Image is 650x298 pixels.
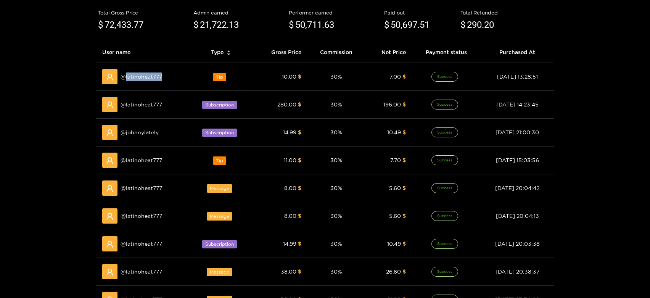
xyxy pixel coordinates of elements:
span: 8.00 [284,213,296,219]
span: user [106,240,114,248]
span: $ [402,269,406,274]
span: user [106,157,114,164]
span: Success [431,72,458,82]
span: Success [431,183,458,193]
span: 30 % [330,185,342,191]
span: @ johnnylately [121,128,159,137]
span: [DATE] 21:00:30 [496,129,539,135]
span: user [106,268,114,276]
span: $ [402,157,406,163]
span: 5.60 [389,185,401,191]
span: $ [298,269,301,274]
span: @ latinoheat777 [121,100,162,109]
span: $ [402,74,406,79]
span: [DATE] 20:38:37 [496,269,539,274]
span: Tip [213,73,226,81]
span: @ latinoheat777 [121,156,162,164]
span: .51 [417,19,430,30]
span: Success [431,267,458,277]
span: Success [431,155,458,165]
span: Message [207,212,232,221]
span: 11.00 [284,157,296,163]
span: $ [402,129,406,135]
th: Gross Price [253,42,308,63]
span: Tip [213,156,226,165]
span: Success [431,127,458,137]
span: 5.60 [389,213,401,219]
span: $ [298,101,301,107]
span: user [106,213,114,220]
th: Payment status [412,42,481,63]
span: .20 [482,19,494,30]
span: 14.99 [283,129,296,135]
div: Admin earned [193,9,285,16]
span: $ [298,157,301,163]
span: 30 % [330,213,342,219]
span: 50,711 [295,19,322,30]
span: [DATE] 15:03:56 [496,157,539,163]
span: Success [431,239,458,249]
span: 196.00 [383,101,401,107]
span: 10.00 [282,74,296,79]
span: [DATE] 14:23:45 [496,101,539,107]
span: [DATE] 13:28:51 [497,74,538,79]
div: Performer earned [289,9,380,16]
span: user [106,185,114,192]
span: caret-down [227,52,231,56]
span: @ latinoheat777 [121,212,162,220]
span: $ [402,101,406,107]
span: $ [402,185,406,191]
span: @ latinoheat777 [121,240,162,248]
span: 30 % [330,241,342,246]
span: .63 [322,19,334,30]
span: 290 [467,19,482,30]
span: @ latinoheat777 [121,184,162,192]
span: Subscription [202,240,237,248]
span: $ [193,18,198,32]
span: $ [402,213,406,219]
span: 10.49 [387,129,401,135]
span: 30 % [330,269,342,274]
span: .13 [227,19,239,30]
span: caret-up [227,49,231,53]
span: Subscription [202,101,237,109]
span: [DATE] 20:03:38 [495,241,540,246]
span: user [106,101,114,109]
span: 8.00 [284,185,296,191]
div: Total Refunded [460,9,552,16]
th: Purchased At [481,42,554,63]
span: $ [384,18,389,32]
span: Subscription [202,129,237,137]
span: $ [298,185,301,191]
span: $ [298,213,301,219]
span: user [106,73,114,81]
span: @ latinoheat777 [121,267,162,276]
span: [DATE] 20:04:42 [495,185,539,191]
th: Net Price [365,42,412,63]
span: $ [289,18,294,32]
span: 280.00 [277,101,296,107]
span: 14.99 [283,241,296,246]
span: [DATE] 20:04:13 [496,213,539,219]
span: $ [298,74,301,79]
th: Commission [307,42,365,63]
span: 30 % [330,74,342,79]
span: 21,722 [200,19,227,30]
span: 30 % [330,129,342,135]
span: $ [98,18,103,32]
th: User name [96,42,189,63]
span: Success [431,100,458,110]
span: 7.00 [389,74,401,79]
span: 38.00 [281,269,296,274]
span: $ [460,18,465,32]
span: user [106,129,114,137]
span: Type [211,48,224,56]
span: 7.70 [390,157,401,163]
span: $ [402,241,406,246]
div: Paid out [384,9,457,16]
span: .77 [131,19,143,30]
span: 26.60 [386,269,401,274]
span: 10.49 [387,241,401,246]
div: Total Gross Price [98,9,190,16]
span: @ latinoheat777 [121,72,162,81]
